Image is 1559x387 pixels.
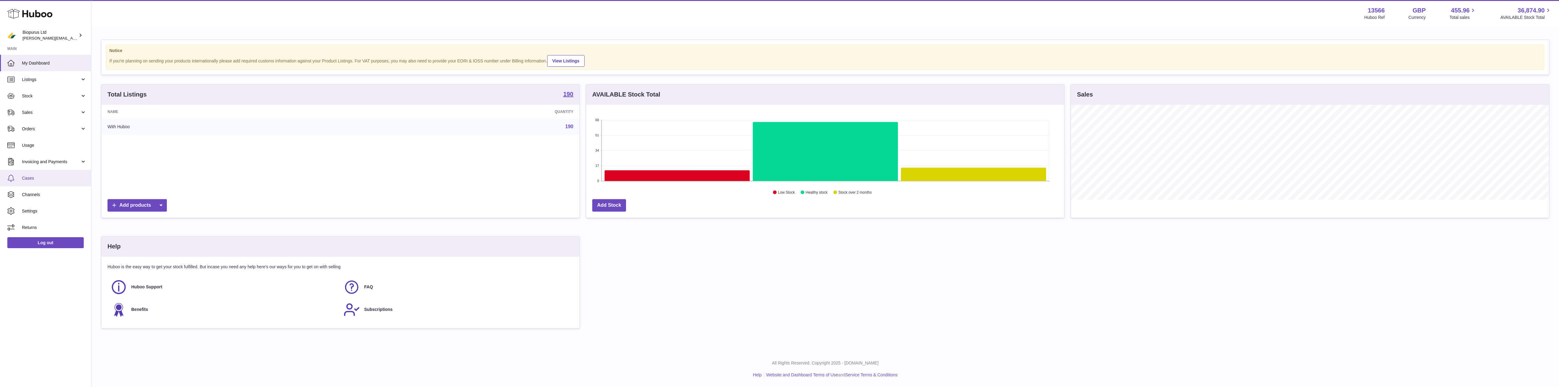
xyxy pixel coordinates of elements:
[565,124,573,129] a: 190
[22,60,86,66] span: My Dashboard
[778,190,795,195] text: Low Stock
[7,31,16,40] img: peter@biopurus.co.uk
[764,372,897,378] li: and
[111,279,337,295] a: Huboo Support
[1451,6,1469,15] span: 455.96
[354,105,579,119] th: Quantity
[547,55,585,67] a: View Listings
[22,159,80,165] span: Invoicing and Payments
[364,307,392,312] span: Subscriptions
[592,90,660,99] h3: AVAILABLE Stock Total
[1500,6,1552,20] a: 36,874.90 AVAILABLE Stock Total
[1500,15,1552,20] span: AVAILABLE Stock Total
[595,164,599,167] text: 17
[22,208,86,214] span: Settings
[22,142,86,148] span: Usage
[1518,6,1545,15] span: 36,874.90
[1413,6,1426,15] strong: GBP
[111,301,337,318] a: Benefits
[22,175,86,181] span: Cases
[22,225,86,230] span: Returns
[109,54,1541,67] div: If you're planning on sending your products internationally please add required customs informati...
[22,192,86,198] span: Channels
[597,179,599,183] text: 0
[23,36,122,40] span: [PERSON_NAME][EMAIL_ADDRESS][DOMAIN_NAME]
[7,237,84,248] a: Log out
[101,119,354,135] td: With Huboo
[343,279,570,295] a: FAQ
[96,360,1554,366] p: All Rights Reserved. Copyright 2025 - [DOMAIN_NAME]
[753,372,762,377] a: Help
[364,284,373,290] span: FAQ
[22,126,80,132] span: Orders
[1449,6,1476,20] a: 455.96 Total sales
[563,91,573,97] strong: 190
[595,118,599,122] text: 68
[22,77,80,83] span: Listings
[109,48,1541,54] strong: Notice
[595,133,599,137] text: 51
[107,199,167,212] a: Add products
[592,199,626,212] a: Add Stock
[1364,15,1385,20] div: Huboo Ref
[107,264,573,270] p: Huboo is the easy way to get your stock fulfilled. But incase you need any help here's our ways f...
[766,372,838,377] a: Website and Dashboard Terms of Use
[107,90,147,99] h3: Total Listings
[23,30,77,41] div: Biopurus Ltd
[22,110,80,115] span: Sales
[107,242,121,251] h3: Help
[806,190,828,195] text: Healthy stock
[1077,90,1093,99] h3: Sales
[563,91,573,98] a: 190
[838,190,871,195] text: Stock over 2 months
[101,105,354,119] th: Name
[1368,6,1385,15] strong: 13566
[131,307,148,312] span: Benefits
[845,372,898,377] a: Service Terms & Conditions
[22,93,80,99] span: Stock
[1409,15,1426,20] div: Currency
[1449,15,1476,20] span: Total sales
[595,149,599,152] text: 34
[343,301,570,318] a: Subscriptions
[131,284,162,290] span: Huboo Support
